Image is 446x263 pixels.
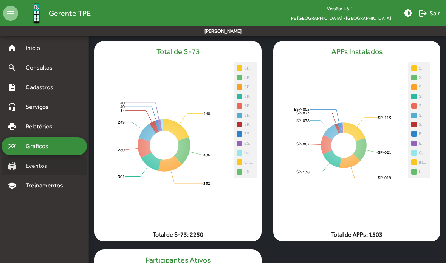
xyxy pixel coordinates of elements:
span: Gráficos [21,142,59,151]
div: Versão: 1.8.1 [282,4,397,13]
span: ING-001 [244,150,254,156]
text: SP-019 [378,175,391,180]
span: SP-115 [244,65,254,71]
span: ESP-005 [237,132,254,138]
text: SP-115 [378,115,391,120]
span: Gerente TPE [49,7,91,19]
text: SP-138 [296,170,310,174]
mat-icon: note_add [8,83,17,92]
mat-icon: multiline_chart [8,142,17,151]
span: ESP-005 [244,131,254,137]
text: 352 [203,181,210,186]
mat-icon: logout [418,9,427,18]
span: SP-078 [244,113,254,118]
span: ING-001 [237,151,254,157]
span: SP-021 [411,76,427,82]
span: LS-002 [237,170,254,176]
span: CRH-002 [237,161,254,166]
span: Relatórios [21,122,62,131]
span: ESP-007 [411,142,427,147]
mat-icon: brightness_medium [403,9,412,18]
span: Sair [418,6,440,20]
mat-card-footer: Total de S-73: 2250 [88,230,268,239]
span: ESP-005 [411,132,427,138]
span: ING-001 [419,159,427,165]
text: 40 [120,101,125,105]
text: SP-067 [296,142,310,146]
span: Início [21,43,51,53]
mat-icon: search [8,63,17,72]
text: 301 [118,174,125,179]
span: ING-001 [411,161,427,166]
span: Consultas [21,63,62,72]
text: 406 [203,153,210,157]
span: SP-078 [237,114,254,119]
span: SP-115 [237,67,254,72]
text: SP-073 [296,111,310,115]
span: SP-138 [411,95,427,101]
mat-icon: print [8,122,17,131]
a: Gerente TPE [18,1,91,26]
span: SP-073 [411,123,427,128]
span: TPE [GEOGRAPHIC_DATA] - [GEOGRAPHIC_DATA] [282,13,397,23]
span: LS-002 [419,169,427,175]
span: SP-021 [419,75,427,80]
span: SP-138 [237,95,254,101]
span: SP-138 [419,94,427,99]
span: SP-138 [244,94,254,99]
span: SP-019 [411,85,427,91]
span: Cadastros [21,83,63,92]
button: Sair [415,6,443,20]
mat-icon: home [8,43,17,53]
text: 84 [120,108,125,113]
span: SP-019 [419,84,427,90]
span: LS-002 [244,169,254,175]
mat-card-footer: Total de APPs: 1503 [273,230,440,239]
span: SP-021 [244,84,254,90]
span: CRH-002 [411,151,427,157]
span: Serviços [21,102,59,111]
img: Logo [24,1,49,26]
span: SP-073 [244,122,254,127]
span: ESP-007 [419,141,427,146]
span: ESP-007 [237,142,254,147]
span: SP-019 [237,76,254,82]
span: SP-067 [244,103,254,109]
span: LS-002 [411,170,427,176]
span: SP-078 [411,114,427,119]
text: SP-078 [296,118,310,123]
text: 249 [118,120,125,124]
mat-icon: headset_mic [8,102,17,111]
span: SP-115 [411,67,427,72]
span: Treinamentos [21,181,72,190]
h5: Total de S-73 [156,47,200,56]
span: Eventos [21,161,57,170]
span: CRH-002 [419,150,427,156]
span: SP-021 [237,85,254,91]
span: SP-067 [237,104,254,110]
h5: APPs Instalados [331,47,383,56]
span: SP-073 [237,123,254,128]
span: ESP-007 [244,141,254,146]
span: SP-019 [244,75,254,80]
text: 40 [120,104,125,109]
span: SP-073 [419,122,427,127]
text: SP-021 [378,150,391,155]
span: SP-078 [419,113,427,118]
mat-icon: menu [3,6,18,21]
text: ESP-005 [294,107,310,111]
span: CRH-002 [244,159,254,165]
text: 280 [118,147,125,152]
span: SP-067 [419,103,427,109]
mat-icon: stadium [8,161,17,170]
span: ESP-005 [419,131,427,137]
text: 448 [203,111,210,116]
mat-icon: school [8,181,17,190]
span: SP-115 [419,65,427,71]
span: SP-067 [411,104,427,110]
